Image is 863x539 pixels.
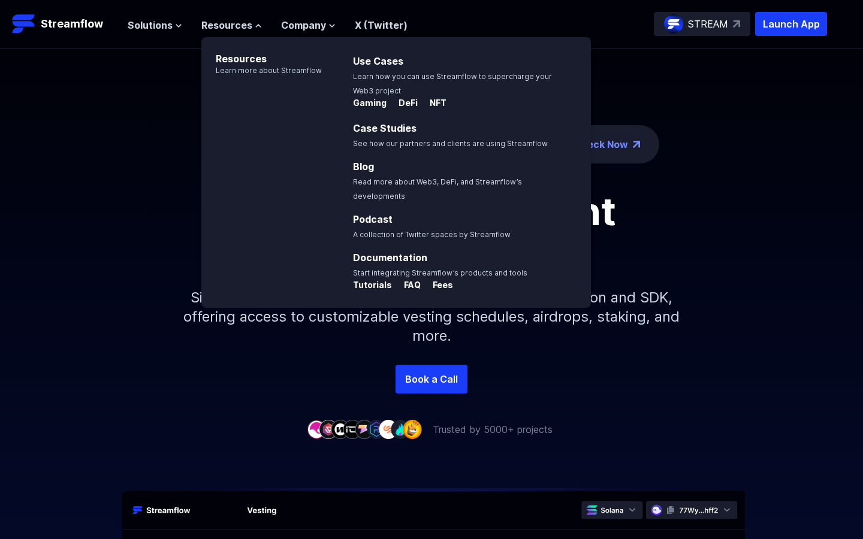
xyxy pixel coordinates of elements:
[633,141,640,148] img: top-right-arrow.png
[162,192,701,269] h1: Token management infrastructure
[331,420,350,438] img: company-3
[307,420,326,438] img: company-1
[281,18,326,32] span: Company
[367,420,386,438] img: company-6
[420,98,446,110] a: NFT
[391,420,410,438] img: company-8
[433,422,553,437] p: Trusted by 5000+ projects
[355,420,374,438] img: company-5
[12,12,36,36] img: Streamflow Logo
[420,97,446,109] p: NFT
[355,19,408,31] a: X (Twitter)
[353,98,389,110] a: Gaming
[353,280,394,292] a: Tutorials
[201,37,322,66] p: Resources
[654,12,750,36] a: STREAM
[389,98,420,110] a: DeFi
[379,420,398,438] img: company-7
[353,177,522,201] span: Read more about Web3, DeFi, and Streamflow’s developments
[688,17,728,31] p: STREAM
[201,18,262,32] button: Resources
[353,97,387,109] p: Gaming
[423,280,453,292] a: Fees
[353,72,552,95] span: Learn how you can use Streamflow to supercharge your Web3 project
[174,269,689,365] p: Simplify your token distribution with Streamflow's Application and SDK, offering access to custom...
[394,280,423,292] a: FAQ
[733,20,740,28] img: top-right-arrow.svg
[353,279,392,291] p: Tutorials
[353,161,374,172] a: Blog
[128,18,182,32] button: Solutions
[353,268,527,277] span: Start integrating Streamflow’s products and tools
[353,230,511,239] span: A collection of Twitter spaces by Streamflow
[353,139,548,148] span: See how our partners and clients are using Streamflow
[389,97,418,109] p: DeFi
[128,18,173,32] span: Solutions
[12,12,116,36] a: Streamflow
[201,18,252,32] span: Resources
[396,365,467,393] a: Book a Call
[343,420,362,438] img: company-4
[353,213,393,225] a: Podcast
[201,66,322,75] p: Learn more about Streamflow
[403,420,422,438] img: company-9
[755,12,827,36] button: Launch App
[423,279,453,291] p: Fees
[281,18,336,32] button: Company
[353,55,403,67] a: Use Cases
[664,14,683,34] img: streamflow-logo-circle.png
[353,122,417,134] a: Case Studies
[574,137,628,152] a: Check Now
[353,252,427,264] a: Documentation
[41,16,103,32] p: Streamflow
[394,279,421,291] p: FAQ
[319,420,338,438] img: company-2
